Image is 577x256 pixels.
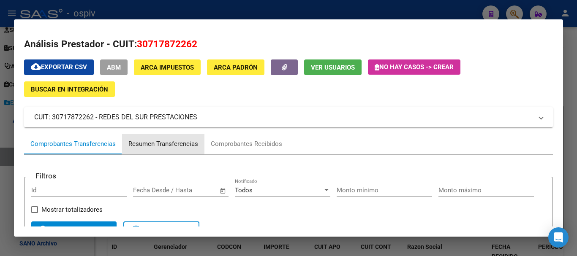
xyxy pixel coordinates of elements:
mat-expansion-panel-header: CUIT: 30717872262 - REDES DEL SUR PRESTACIONES [24,107,553,127]
button: Exportar CSV [24,59,94,75]
button: No hay casos -> Crear [368,59,460,75]
span: ARCA Padrón [214,64,258,71]
button: ARCA Padrón [207,59,264,75]
button: ABM [100,59,128,75]
div: Resumen Transferencias [128,139,198,149]
span: Ver Usuarios [311,64,355,71]
mat-icon: cloud_download [31,62,41,72]
span: Buscar Registros [39,226,109,234]
span: Mostrar totalizadores [41,205,103,215]
input: Fecha inicio [133,186,167,194]
span: Todos [235,186,253,194]
span: No hay casos -> Crear [375,63,454,71]
button: Ver Usuarios [304,59,362,75]
h2: Análisis Prestador - CUIT: [24,37,553,51]
button: Open calendar [218,186,228,196]
mat-panel-title: CUIT: 30717872262 - REDES DEL SUR PRESTACIONES [34,112,533,122]
button: ARCA Impuestos [134,59,201,75]
mat-icon: delete [131,224,141,234]
input: Fecha fin [175,186,216,194]
button: Borrar Filtros [123,221,199,238]
span: ABM [107,64,121,71]
div: Comprobantes Transferencias [30,139,116,149]
div: Comprobantes Recibidos [211,139,282,149]
h3: Filtros [31,170,60,181]
div: Open Intercom Messenger [548,227,569,248]
span: Exportar CSV [31,63,87,71]
button: Buscar Registros [31,221,117,238]
span: Borrar Filtros [131,226,192,234]
span: 30717872262 [137,38,197,49]
mat-icon: search [39,224,49,234]
button: Buscar en Integración [24,81,115,97]
span: ARCA Impuestos [141,64,194,71]
span: Buscar en Integración [31,86,108,93]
